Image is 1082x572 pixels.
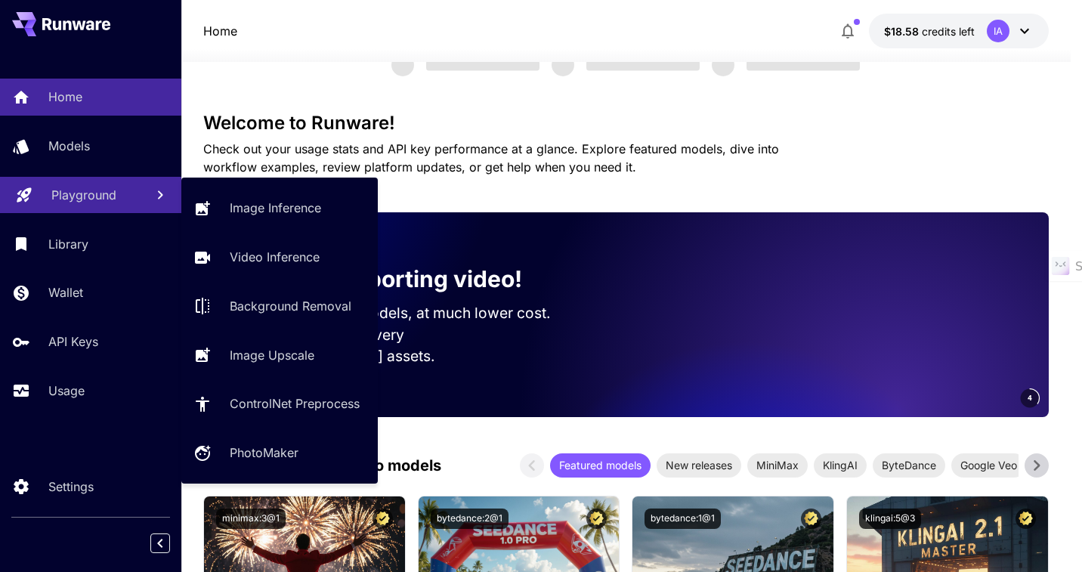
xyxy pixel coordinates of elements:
a: Background Removal [181,288,378,325]
button: Certified Model – Vetted for best performance and includes a commercial license. [801,509,821,529]
p: Usage [48,382,85,400]
p: Home [203,22,237,40]
p: Now supporting video! [270,262,522,296]
p: Image Upscale [230,346,314,364]
div: Collapse sidebar [162,530,181,557]
button: minimax:3@1 [216,509,286,529]
a: Image Upscale [181,336,378,373]
span: Featured models [550,457,651,473]
button: Certified Model – Vetted for best performance and includes a commercial license. [1016,509,1036,529]
p: API Keys [48,332,98,351]
a: ControlNet Preprocess [181,385,378,422]
p: Models [48,137,90,155]
p: Run the best video models, at much lower cost. [227,302,580,324]
p: Settings [48,478,94,496]
span: ByteDance [873,457,945,473]
span: credits left [922,25,975,38]
p: Library [48,235,88,253]
span: MiniMax [747,457,808,473]
button: bytedance:2@1 [431,509,509,529]
span: 4 [1028,392,1032,403]
p: Save up to $500 for every 1000 [PERSON_NAME] assets. [227,324,580,368]
div: $18.5787 [884,23,975,39]
p: PhotoMaker [230,444,298,462]
p: Video Inference [230,248,320,266]
button: $18.5787 [869,14,1049,48]
a: Image Inference [181,190,378,227]
button: Certified Model – Vetted for best performance and includes a commercial license. [373,509,393,529]
p: Background Removal [230,297,351,315]
button: bytedance:1@1 [645,509,721,529]
button: Certified Model – Vetted for best performance and includes a commercial license. [586,509,607,529]
h3: Welcome to Runware! [203,113,1048,134]
span: New releases [657,457,741,473]
p: ControlNet Preprocess [230,394,360,413]
span: KlingAI [814,457,867,473]
p: Home [48,88,82,106]
p: Image Inference [230,199,321,217]
button: Collapse sidebar [150,533,170,553]
a: Video Inference [181,239,378,276]
nav: breadcrumb [203,22,237,40]
div: IA [987,20,1009,42]
span: $18.58 [884,25,922,38]
p: Playground [51,186,116,204]
span: Check out your usage stats and API key performance at a glance. Explore featured models, dive int... [203,141,779,175]
button: klingai:5@3 [859,509,921,529]
a: PhotoMaker [181,434,378,472]
p: Wallet [48,283,83,301]
span: Google Veo [951,457,1026,473]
